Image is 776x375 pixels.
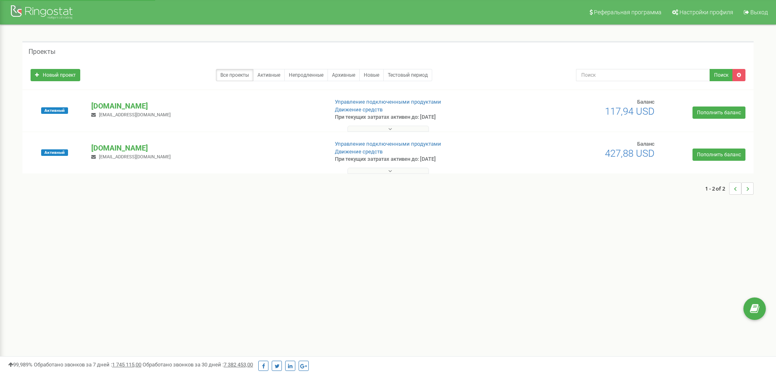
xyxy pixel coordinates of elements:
h5: Проекты [29,48,55,55]
p: [DOMAIN_NAME] [91,101,321,111]
span: 99,989% [8,362,33,368]
a: Новые [359,69,384,81]
span: 427,88 USD [605,148,655,159]
span: Обработано звонков за 7 дней : [34,362,141,368]
nav: ... [705,174,754,203]
span: 117,94 USD [605,106,655,117]
span: Настройки профиля [679,9,733,16]
span: Активный [41,149,68,156]
a: Непродленные [284,69,328,81]
span: Активный [41,107,68,114]
span: Реферальная программа [594,9,662,16]
span: Обработано звонков за 30 дней : [143,362,253,368]
p: При текущих затратах активен до: [DATE] [335,155,504,163]
a: Управление подключенными продуктами [335,99,441,105]
a: Управление подключенными продуктами [335,141,441,147]
a: Активные [253,69,285,81]
a: Движение средств [335,107,383,113]
span: Баланс [637,99,655,105]
span: [EMAIL_ADDRESS][DOMAIN_NAME] [99,112,171,118]
a: Все проекты [216,69,253,81]
a: Новый проект [31,69,80,81]
span: Выход [750,9,768,16]
span: Баланс [637,141,655,147]
a: Тестовый период [383,69,432,81]
p: При текущих затратах активен до: [DATE] [335,113,504,121]
u: 1 745 115,00 [112,362,141,368]
a: Пополнить баланс [692,149,745,161]
a: Пополнить баланс [692,107,745,119]
input: Поиск [576,69,710,81]
button: Поиск [710,69,733,81]
p: [DOMAIN_NAME] [91,143,321,153]
a: Движение средств [335,149,383,155]
u: 7 382 453,00 [224,362,253,368]
span: [EMAIL_ADDRESS][DOMAIN_NAME] [99,154,171,160]
a: Архивные [328,69,360,81]
span: 1 - 2 of 2 [705,182,729,195]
